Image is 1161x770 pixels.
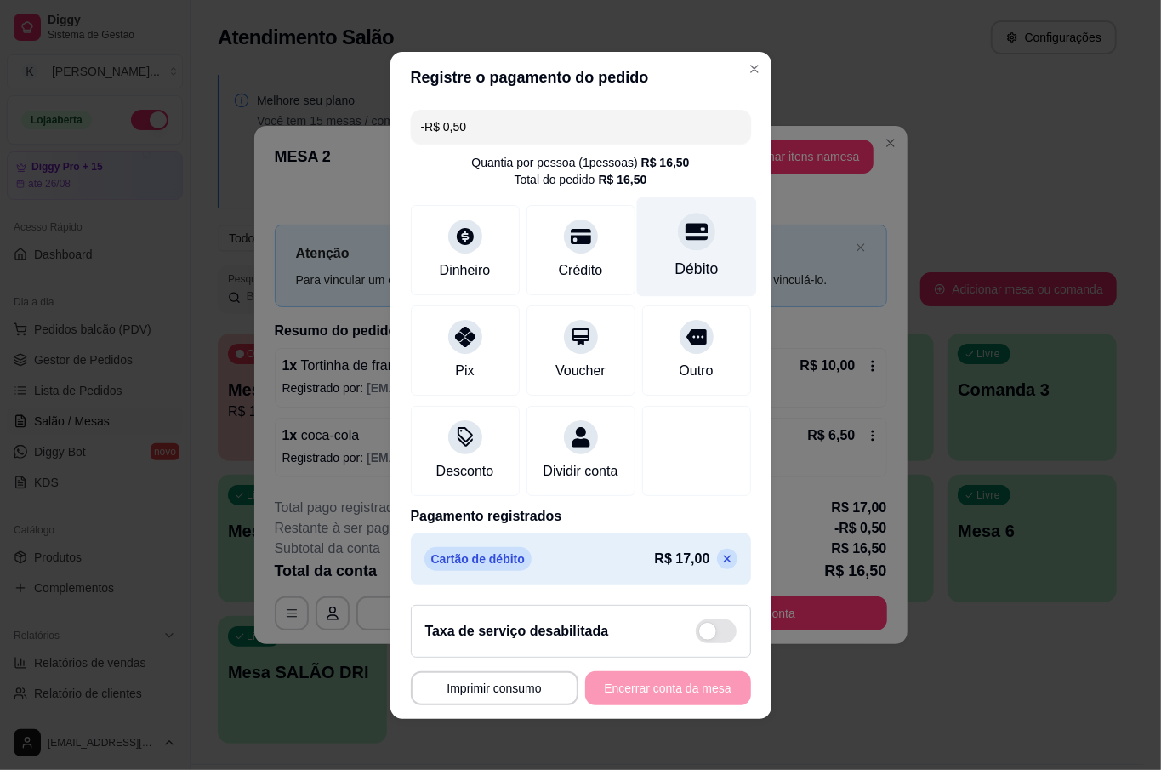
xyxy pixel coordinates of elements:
[436,461,494,482] div: Desconto
[440,260,491,281] div: Dinheiro
[390,52,771,103] header: Registre o pagamento do pedido
[411,506,751,527] p: Pagamento registrados
[424,547,532,571] p: Cartão de débito
[543,461,617,482] div: Dividir conta
[674,258,718,280] div: Débito
[421,110,741,144] input: Ex.: hambúrguer de cordeiro
[411,671,578,705] button: Imprimir consumo
[655,549,710,569] p: R$ 17,00
[599,171,647,188] div: R$ 16,50
[679,361,713,381] div: Outro
[641,154,690,171] div: R$ 16,50
[471,154,689,171] div: Quantia por pessoa ( 1 pessoas)
[425,621,609,642] h2: Taxa de serviço desabilitada
[741,55,768,83] button: Close
[515,171,647,188] div: Total do pedido
[455,361,474,381] div: Pix
[555,361,606,381] div: Voucher
[559,260,603,281] div: Crédito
